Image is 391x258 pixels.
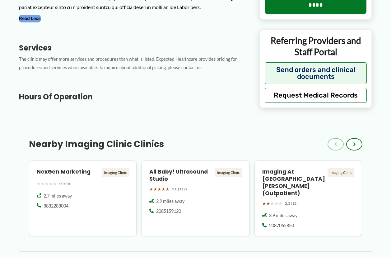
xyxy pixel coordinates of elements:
button: ‹ [328,138,344,150]
span: ★ [165,185,170,193]
span: 2.7 miles away [44,193,72,199]
button: › [346,138,362,150]
span: ★ [274,199,278,208]
p: The clinic may offer more services and procedures than what is listed. Expected Healthcare provid... [19,55,249,72]
span: › [353,141,356,148]
button: Request Medical Records [265,88,367,103]
div: Imaging Clinic [102,168,129,177]
span: 2085159120 [156,208,181,214]
span: ★ [37,180,41,188]
span: 0.0 (0) [59,180,70,187]
div: Imaging Clinic [328,168,354,177]
a: All Baby! Ultrasound Studio Imaging Clinic ★★★★★ 5.0 (112) 2.9 miles away 2085159120 [142,160,249,236]
h4: All Baby! Ultrasound Studio [149,168,212,183]
span: 8882288004 [44,203,68,209]
span: ★ [45,180,49,188]
span: ★ [270,199,274,208]
span: ★ [49,180,53,188]
span: ★ [53,180,57,188]
span: 3.9 miles away [269,213,297,219]
span: ‹ [334,141,337,148]
a: Imaging at [GEOGRAPHIC_DATA][PERSON_NAME] (Outpatient) Imaging Clinic ★★★★★ 2.3 (12) 3.9 miles aw... [254,160,362,236]
span: ★ [153,185,157,193]
div: Imaging Clinic [215,168,242,177]
h4: NexGen Marketing [37,168,100,175]
button: Send orders and clinical documents [265,62,367,84]
span: ★ [266,199,270,208]
span: ★ [149,185,153,193]
span: 2.9 miles away [156,198,184,204]
span: 5.0 (112) [172,186,187,193]
h3: Hours of Operation [19,92,249,102]
a: NexGen Marketing Imaging Clinic ★★★★★ 0.0 (0) 2.7 miles away 8882288004 [29,160,137,236]
span: 2087065850 [269,222,294,229]
button: Read Less [19,15,41,22]
h4: Imaging at [GEOGRAPHIC_DATA][PERSON_NAME] (Outpatient) [262,168,325,197]
span: ★ [161,185,165,193]
span: ★ [278,199,282,208]
span: 2.3 (12) [285,200,298,207]
h3: Nearby Imaging Clinic Clinics [29,139,164,150]
h3: Services [19,43,249,53]
span: ★ [262,199,266,208]
p: Referring Providers and Staff Portal [265,35,367,58]
span: ★ [157,185,161,193]
span: ★ [41,180,45,188]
